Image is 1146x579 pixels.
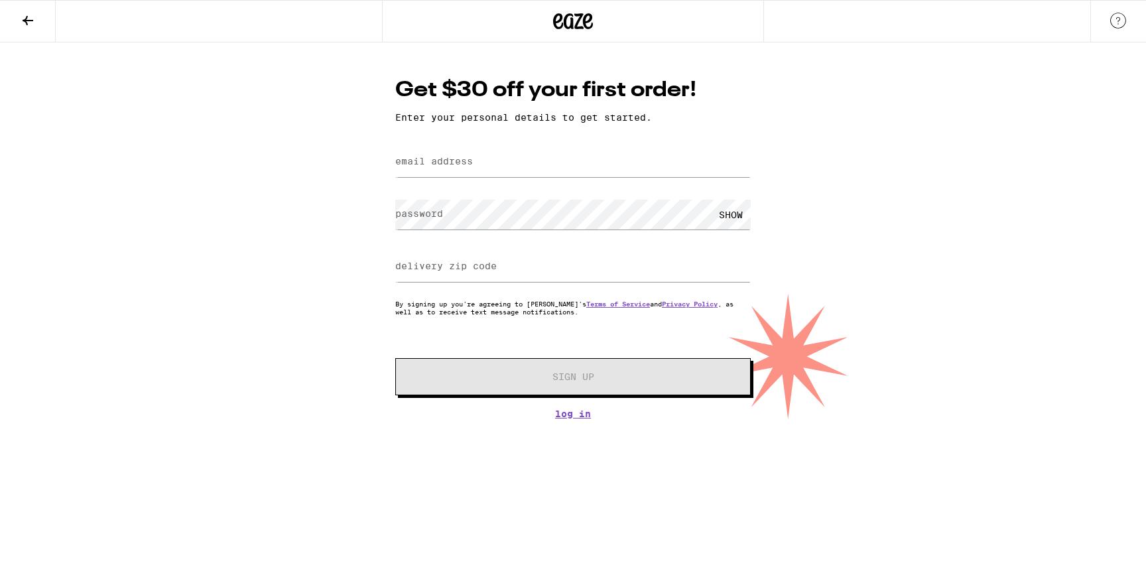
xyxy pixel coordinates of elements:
a: Privacy Policy [662,300,718,308]
label: email address [395,156,473,166]
a: Log In [395,409,751,419]
span: Sign Up [552,372,594,381]
input: email address [395,147,751,177]
label: delivery zip code [395,261,497,271]
p: Enter your personal details to get started. [395,112,751,123]
input: delivery zip code [395,252,751,282]
div: SHOW [711,200,751,229]
h1: Get $30 off your first order! [395,76,751,105]
a: Terms of Service [586,300,650,308]
button: Sign Up [395,358,751,395]
p: By signing up you're agreeing to [PERSON_NAME]'s and , as well as to receive text message notific... [395,300,751,316]
label: password [395,208,443,219]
